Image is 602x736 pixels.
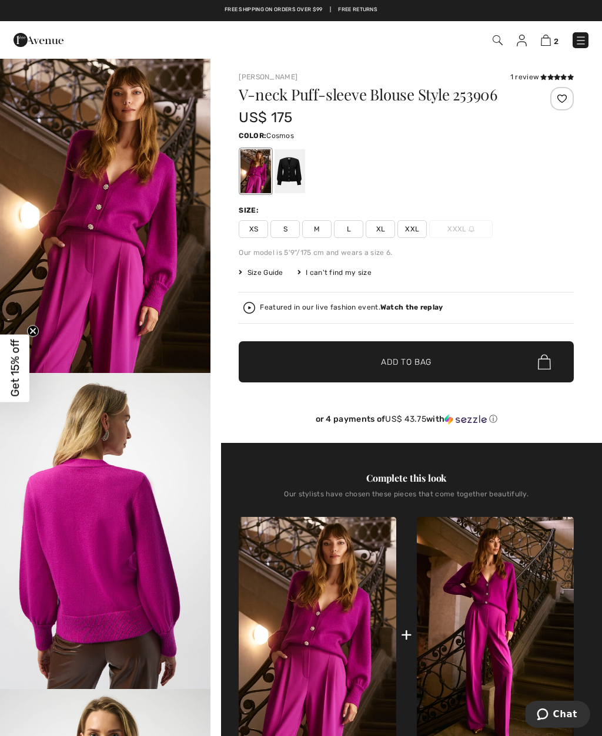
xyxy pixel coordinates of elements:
[239,414,574,425] div: or 4 payments of with
[270,220,300,238] span: S
[334,220,363,238] span: L
[225,6,323,14] a: Free shipping on orders over $99
[538,354,551,369] img: Bag.svg
[493,35,503,45] img: Search
[541,33,558,47] a: 2
[239,132,266,140] span: Color:
[240,149,271,193] div: Cosmos
[554,37,558,46] span: 2
[444,414,487,425] img: Sezzle
[243,302,255,314] img: Watch the replay
[517,35,527,46] img: My Info
[510,72,574,82] div: 1 review
[541,35,551,46] img: Shopping Bag
[239,205,261,216] div: Size:
[380,303,443,311] strong: Watch the replay
[8,340,22,397] span: Get 15% off
[239,220,268,238] span: XS
[239,490,574,508] div: Our stylists have chosen these pieces that come together beautifully.
[338,6,377,14] a: Free Returns
[385,414,426,424] span: US$ 43.75
[239,471,574,485] div: Complete this look
[275,149,305,193] div: Black
[381,356,432,368] span: Add to Bag
[526,701,590,730] iframe: Opens a widget where you can chat to one of our agents
[239,109,292,126] span: US$ 175
[469,226,474,232] img: ring-m.svg
[330,6,331,14] span: |
[397,220,427,238] span: XXL
[14,28,63,52] img: 1ère Avenue
[575,35,587,46] img: Menu
[302,220,332,238] span: M
[14,33,63,45] a: 1ère Avenue
[266,132,294,140] span: Cosmos
[429,220,493,238] span: XXXL
[239,267,283,278] span: Size Guide
[27,325,39,337] button: Close teaser
[239,341,574,382] button: Add to Bag
[239,247,574,258] div: Our model is 5'9"/175 cm and wears a size 6.
[239,87,518,102] h1: V-neck Puff-sleeve Blouse Style 253906
[401,621,412,648] div: +
[239,414,574,429] div: or 4 payments ofUS$ 43.75withSezzle Click to learn more about Sezzle
[297,267,372,278] div: I can't find my size
[260,304,443,311] div: Featured in our live fashion event.
[366,220,395,238] span: XL
[239,73,297,81] a: [PERSON_NAME]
